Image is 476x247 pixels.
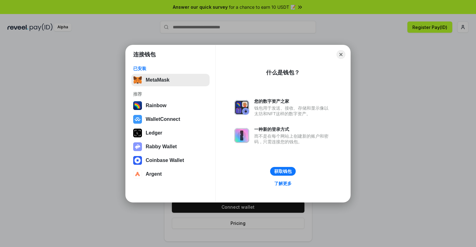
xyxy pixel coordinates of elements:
div: 已安装 [133,66,208,71]
img: svg+xml,%3Csvg%20xmlns%3D%22http%3A%2F%2Fwww.w3.org%2F2000%2Fsvg%22%20fill%3D%22none%22%20viewBox... [234,128,249,143]
div: Rainbow [146,103,167,108]
div: 推荐 [133,91,208,97]
button: WalletConnect [131,113,210,126]
div: WalletConnect [146,116,180,122]
div: 了解更多 [274,181,292,186]
button: Coinbase Wallet [131,154,210,167]
img: svg+xml,%3Csvg%20fill%3D%22none%22%20height%3D%2233%22%20viewBox%3D%220%200%2035%2033%22%20width%... [133,76,142,84]
button: Ledger [131,127,210,139]
img: svg+xml,%3Csvg%20width%3D%2228%22%20height%3D%2228%22%20viewBox%3D%220%200%2028%2028%22%20fill%3D... [133,170,142,178]
button: Argent [131,168,210,180]
div: 获取钱包 [274,169,292,174]
button: Rainbow [131,99,210,112]
div: Coinbase Wallet [146,158,184,163]
button: 获取钱包 [270,167,296,176]
img: svg+xml,%3Csvg%20xmlns%3D%22http%3A%2F%2Fwww.w3.org%2F2000%2Fsvg%22%20fill%3D%22none%22%20viewBox... [234,100,249,115]
div: 您的数字资产之家 [254,98,332,104]
img: svg+xml,%3Csvg%20width%3D%2228%22%20height%3D%2228%22%20viewBox%3D%220%200%2028%2028%22%20fill%3D... [133,115,142,124]
img: svg+xml,%3Csvg%20xmlns%3D%22http%3A%2F%2Fwww.w3.org%2F2000%2Fsvg%22%20width%3D%2228%22%20height%3... [133,129,142,137]
h1: 连接钱包 [133,51,156,58]
img: svg+xml,%3Csvg%20width%3D%2228%22%20height%3D%2228%22%20viewBox%3D%220%200%2028%2028%22%20fill%3D... [133,156,142,165]
div: 而不是在每个网站上创建新的账户和密码，只需连接您的钱包。 [254,133,332,145]
div: 钱包用于发送、接收、存储和显示像以太坊和NFT这样的数字资产。 [254,105,332,116]
div: 一种新的登录方式 [254,126,332,132]
div: Rabby Wallet [146,144,177,150]
button: MetaMask [131,74,210,86]
button: Rabby Wallet [131,140,210,153]
div: Argent [146,171,162,177]
div: MetaMask [146,77,169,83]
div: 什么是钱包？ [266,69,300,76]
div: Ledger [146,130,162,136]
img: svg+xml,%3Csvg%20width%3D%22120%22%20height%3D%22120%22%20viewBox%3D%220%200%20120%20120%22%20fil... [133,101,142,110]
button: Close [337,50,345,59]
img: svg+xml,%3Csvg%20xmlns%3D%22http%3A%2F%2Fwww.w3.org%2F2000%2Fsvg%22%20fill%3D%22none%22%20viewBox... [133,142,142,151]
a: 了解更多 [270,179,295,188]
